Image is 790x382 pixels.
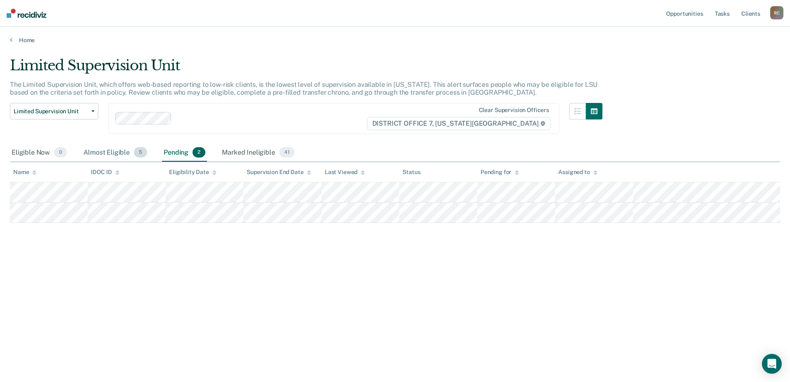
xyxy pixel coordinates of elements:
div: Pending for [481,169,519,176]
div: Status [402,169,420,176]
div: IDOC ID [91,169,119,176]
span: 41 [279,147,295,158]
span: 5 [134,147,147,158]
div: Pending2 [162,144,207,162]
div: Last Viewed [325,169,365,176]
div: Open Intercom Messenger [762,354,782,374]
p: The Limited Supervision Unit, which offers web-based reporting to low-risk clients, is the lowest... [10,81,597,96]
div: Clear supervision officers [479,107,549,114]
div: R C [770,6,783,19]
div: Assigned to [558,169,597,176]
span: 2 [193,147,205,158]
img: Recidiviz [7,9,46,18]
div: Limited Supervision Unit [10,57,602,81]
div: Supervision End Date [247,169,311,176]
div: Almost Eligible5 [82,144,149,162]
button: RC [770,6,783,19]
div: Name [13,169,36,176]
div: Eligibility Date [169,169,217,176]
span: DISTRICT OFFICE 7, [US_STATE][GEOGRAPHIC_DATA] [367,117,551,130]
a: Home [10,36,780,44]
div: Marked Ineligible41 [220,144,296,162]
span: Limited Supervision Unit [14,108,88,115]
span: 0 [54,147,67,158]
div: Eligible Now0 [10,144,69,162]
button: Limited Supervision Unit [10,103,98,119]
